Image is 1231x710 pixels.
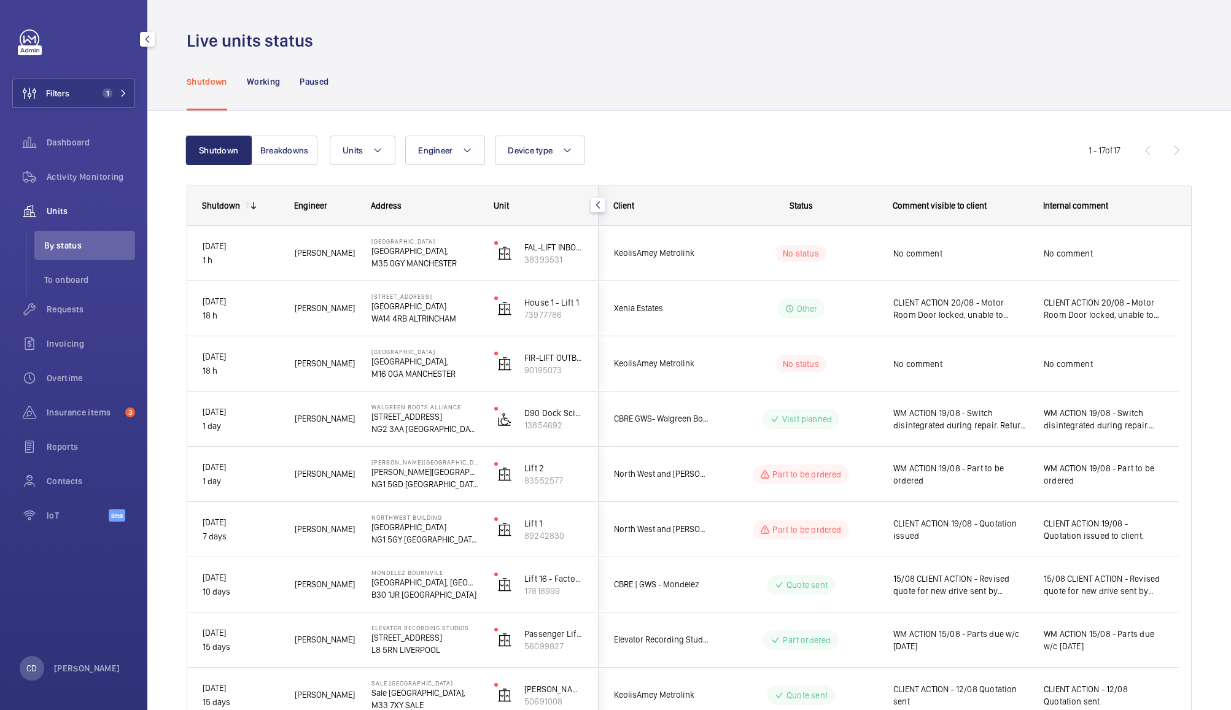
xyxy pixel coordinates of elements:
p: 1 day [203,474,279,488]
span: [PERSON_NAME] [295,357,355,371]
p: Quote sent [786,579,828,591]
span: [PERSON_NAME] [295,246,355,260]
p: [GEOGRAPHIC_DATA] [371,300,478,312]
span: 3 [125,407,135,417]
span: No comment [893,247,1028,260]
p: Lift 2 [524,462,583,474]
p: Sale [GEOGRAPHIC_DATA] [371,679,478,687]
p: [STREET_ADDRESS] [371,631,478,644]
p: [GEOGRAPHIC_DATA], [371,355,478,368]
img: elevator.svg [497,357,512,371]
p: [DATE] [203,405,279,419]
p: [DATE] [203,515,279,530]
p: FIR-LIFT OUTBOUND [524,352,583,364]
span: 15/08 CLIENT ACTION - Revised quote for new drive sent by [PERSON_NAME] to [PERSON_NAME] [893,573,1028,597]
p: [DATE] [203,626,279,640]
img: elevator.svg [497,246,512,261]
p: Passenger Lift 2 [524,628,583,640]
p: 50691008 [524,695,583,708]
span: Contacts [47,475,135,487]
span: WM ACTION 19/08 - Switch disintegrated during repair. Return to visit to complete repair and fit ... [893,407,1028,431]
p: Mondelez Bournvile [371,569,478,576]
span: To onboard [44,274,135,286]
p: northwest building [371,514,478,521]
p: M35 0GY MANCHESTER [371,257,478,269]
p: 13854692 [524,419,583,431]
p: [PERSON_NAME][GEOGRAPHIC_DATA] [371,466,478,478]
p: CD [26,662,37,674]
span: [PERSON_NAME] [295,412,355,426]
p: Elevator Recording Studios [371,624,478,631]
span: Client [613,201,634,210]
p: 89242830 [524,530,583,542]
span: Engineer [418,145,452,155]
span: Invoicing [47,338,135,350]
p: [GEOGRAPHIC_DATA], [GEOGRAPHIC_DATA] [371,576,478,588]
p: [STREET_ADDRESS] [371,411,478,423]
span: Requests [47,303,135,315]
span: CLIENT ACTION - 12/08 Quotation sent [1044,683,1163,708]
p: 90195073 [524,364,583,376]
p: Part to be ordered [772,468,841,480]
span: No comment [1044,358,1163,370]
p: 7 days [203,530,279,544]
p: [DATE] [203,681,279,695]
p: NG1 5GY [GEOGRAPHIC_DATA] [371,533,478,546]
span: Engineer [294,201,327,210]
span: Status [790,201,813,210]
img: elevator.svg [497,522,512,537]
span: Beta [109,509,125,522]
span: Comment visible to client [893,201,987,210]
p: NG1 5GD [GEOGRAPHIC_DATA] [371,478,478,490]
img: elevator.svg [497,467,512,482]
span: Device type [508,145,553,155]
p: [DATE] [203,239,279,253]
span: [PERSON_NAME] [295,301,355,315]
p: House 1 - Lift 1 [524,296,583,309]
p: Walgreen Boots Alliance [371,403,478,411]
img: elevator.svg [497,577,512,592]
span: [PERSON_NAME] [295,688,355,702]
p: [PERSON_NAME]-LIFT [524,683,583,695]
span: No comment [893,358,1028,370]
p: [DATE] [203,460,279,474]
span: Units [343,145,363,155]
span: Internal comment [1043,201,1108,210]
span: North West and [PERSON_NAME] RTM Company Ltd [614,467,709,481]
span: KeolisAmey Metrolink [614,688,709,702]
p: 1 h [203,253,279,268]
span: Overtime [47,372,135,384]
span: CLIENT ACTION 19/08 - Quotation issued [893,517,1028,542]
span: WM ACTION 19/08 - Part to be ordered [893,462,1028,487]
p: Lift 16 - Factory - L Block [524,573,583,585]
p: M16 0GA MANCHESTER [371,368,478,380]
p: D90 Dock Scissor External Dock Area (Scissor) (WBA03622) No 153 [524,407,583,419]
p: [GEOGRAPHIC_DATA] [371,521,478,533]
span: CLIENT ACTION 19/08 - Quotation issued to client. [1044,517,1163,542]
span: WM ACTION 19/08 - Switch disintegrated during repair. Return to visit to complete repair and fit ... [1044,407,1163,431]
p: 15 days [203,695,279,709]
span: CLIENT ACTION 20/08 - Motor Room Door locked, unable to access motor room [1044,296,1163,321]
div: Shutdown [202,201,240,210]
p: Shutdown [187,75,227,88]
p: No status [783,247,819,260]
span: By status [44,239,135,252]
span: CBRE GWS- Walgreen Boots Alliance [614,412,709,426]
p: No status [783,358,819,370]
span: CLIENT ACTION 20/08 - Motor Room Door locked, unable to access motor room [893,296,1028,321]
button: Filters1 [12,79,135,108]
p: NG2 3AA [GEOGRAPHIC_DATA] [371,423,478,435]
p: [STREET_ADDRESS] [371,293,478,300]
p: [DATE] [203,295,279,309]
span: [PERSON_NAME] [295,633,355,647]
p: 18 h [203,309,279,323]
p: 1 day [203,419,279,433]
p: 17818999 [524,585,583,597]
p: Other [797,303,818,315]
p: [DATE] [203,350,279,364]
span: WM ACTION 15/08 - Parts due w/c [DATE] [1044,628,1163,652]
p: [PERSON_NAME][GEOGRAPHIC_DATA] [371,458,478,466]
button: Breakdowns [251,136,317,165]
span: CLIENT ACTION - 12/08 Quotation sent [893,683,1028,708]
p: [DATE] [203,571,279,585]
